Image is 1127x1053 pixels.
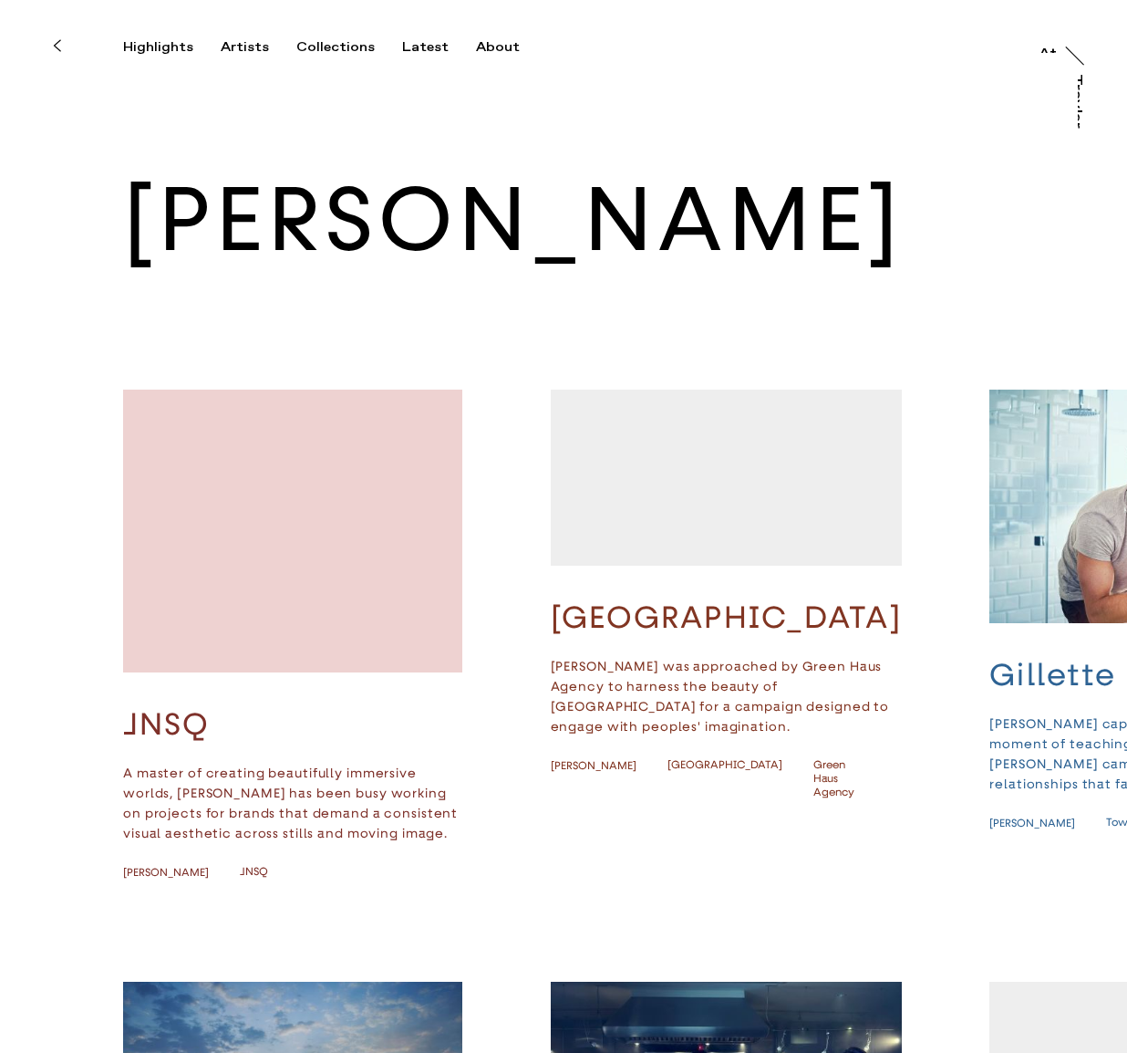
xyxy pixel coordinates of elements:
[551,759,636,772] span: [PERSON_NAME]
[813,758,871,799] span: Green Haus Agency
[551,599,902,637] h3: [GEOGRAPHIC_DATA]
[551,390,902,799] button: [GEOGRAPHIC_DATA][PERSON_NAME] was approached by Green Haus Agency to harness the beauty of [GEOG...
[123,763,462,843] p: A master of creating beautifully immersive worlds, [PERSON_NAME] has been busy working on project...
[1078,74,1096,149] a: Trayler
[296,39,375,56] div: Collections
[221,39,269,56] div: Artists
[667,758,782,799] span: [GEOGRAPHIC_DATA]
[989,816,1106,830] a: [PERSON_NAME]
[476,39,547,56] button: About
[551,656,902,736] p: [PERSON_NAME] was approached by Green Haus Agency to harness the beauty of [GEOGRAPHIC_DATA] for ...
[123,390,462,880] button: JNSQA master of creating beautifully immersive worlds, [PERSON_NAME] has been busy working on pro...
[1039,35,1057,53] a: At
[123,866,209,879] span: [PERSON_NAME]
[240,865,268,880] span: JNSQ
[123,705,462,744] h3: JNSQ
[402,39,476,56] button: Latest
[402,39,449,56] div: Latest
[1069,74,1083,129] div: Trayler
[476,39,520,56] div: About
[123,39,193,56] div: Highlights
[123,865,240,880] a: [PERSON_NAME]
[123,39,221,56] button: Highlights
[296,39,402,56] button: Collections
[221,39,296,56] button: Artists
[551,758,667,799] a: [PERSON_NAME]
[989,817,1075,829] span: [PERSON_NAME]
